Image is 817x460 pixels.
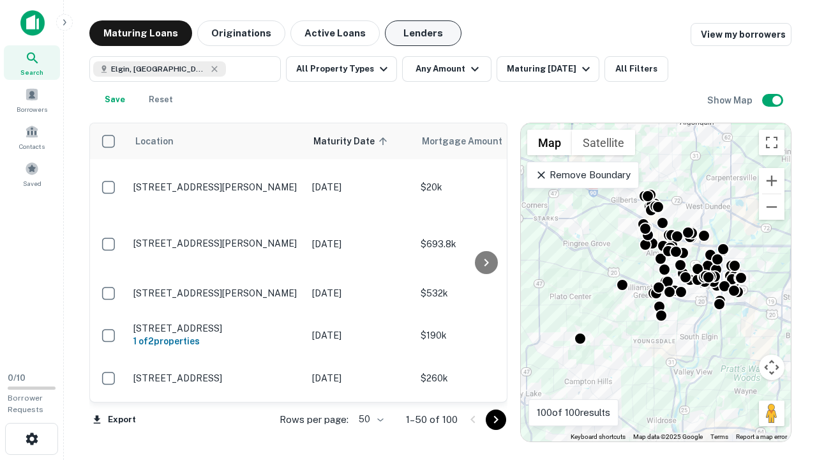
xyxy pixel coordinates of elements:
a: Report a map error [736,433,787,440]
span: Location [135,134,174,149]
button: Map camera controls [759,355,784,380]
button: Maturing Loans [89,20,192,46]
button: Zoom in [759,168,784,194]
p: $693.8k [421,237,548,251]
button: Go to next page [486,410,506,430]
button: Originations [197,20,285,46]
button: Show satellite imagery [572,130,635,155]
button: Reset [140,87,181,112]
p: Remove Boundary [535,167,630,183]
p: $260k [421,371,548,385]
span: Mortgage Amount [422,134,519,149]
p: Rows per page: [280,412,349,427]
a: Open this area in Google Maps (opens a new window) [524,425,566,441]
th: Mortgage Amount [414,123,555,159]
a: View my borrowers [691,23,791,46]
button: Keyboard shortcuts [571,433,626,441]
button: Zoom out [759,194,784,220]
button: Lenders [385,20,461,46]
img: capitalize-icon.png [20,10,45,36]
button: Show street map [527,130,572,155]
span: Borrowers [17,104,47,114]
p: [DATE] [312,328,408,342]
th: Maturity Date [306,123,414,159]
button: Active Loans [290,20,380,46]
p: [STREET_ADDRESS][PERSON_NAME] [133,287,299,299]
p: [STREET_ADDRESS][PERSON_NAME] [133,181,299,193]
div: Maturing [DATE] [507,61,594,77]
p: 100 of 100 results [537,405,610,420]
a: Saved [4,157,60,191]
p: [DATE] [312,286,408,300]
p: [DATE] [312,180,408,194]
h6: 1 of 2 properties [133,334,299,348]
p: [STREET_ADDRESS][PERSON_NAME] [133,238,299,249]
button: Any Amount [402,56,491,82]
th: Location [127,123,306,159]
a: Search [4,45,60,80]
a: Terms (opens in new tab) [710,433,728,440]
button: All Property Types [286,56,397,82]
button: Maturing [DATE] [497,56,599,82]
span: Search [20,67,43,77]
p: [DATE] [312,371,408,385]
h6: Show Map [707,93,754,107]
span: Saved [23,178,41,188]
div: 0 0 [521,123,791,441]
span: 0 / 10 [8,373,26,383]
p: [DATE] [312,237,408,251]
span: Map data ©2025 Google [633,433,703,440]
p: $190k [421,328,548,342]
p: $532k [421,286,548,300]
button: Export [89,410,139,429]
a: Borrowers [4,82,60,117]
p: $20k [421,180,548,194]
span: Elgin, [GEOGRAPHIC_DATA], [GEOGRAPHIC_DATA] [111,63,207,75]
div: 50 [354,410,386,429]
p: [STREET_ADDRESS] [133,323,299,334]
a: Contacts [4,119,60,154]
span: Contacts [19,141,45,151]
button: Toggle fullscreen view [759,130,784,155]
img: Google [524,425,566,441]
span: Maturity Date [313,134,391,149]
p: [STREET_ADDRESS] [133,372,299,384]
button: Save your search to get updates of matches that match your search criteria. [94,87,135,112]
button: All Filters [604,56,668,82]
p: 1–50 of 100 [406,412,458,427]
iframe: Chat Widget [753,358,817,419]
span: Borrower Requests [8,394,43,414]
